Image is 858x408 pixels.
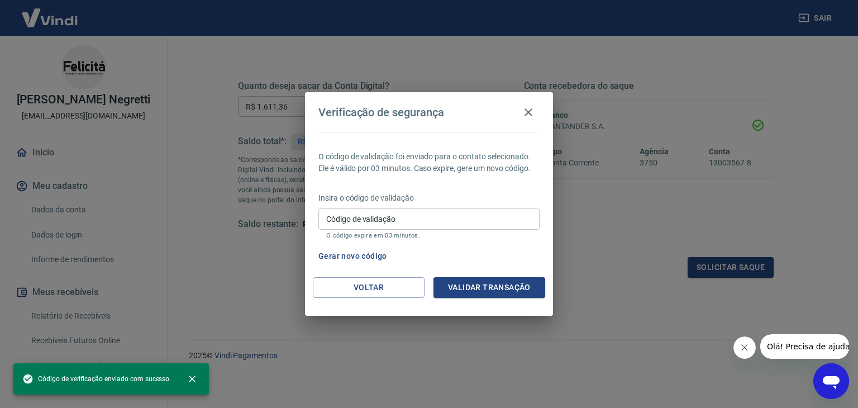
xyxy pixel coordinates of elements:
button: close [180,367,204,391]
iframe: Botão para abrir a janela de mensagens [813,363,849,399]
p: Insira o código de validação [318,192,540,204]
button: Validar transação [433,277,545,298]
p: O código expira em 03 minutos. [326,232,532,239]
h4: Verificação de segurança [318,106,444,119]
p: O código de validação foi enviado para o contato selecionado. Ele é válido por 03 minutos. Caso e... [318,151,540,174]
iframe: Mensagem da empresa [760,334,849,359]
span: Olá! Precisa de ajuda? [7,8,94,17]
button: Gerar novo código [314,246,392,267]
iframe: Fechar mensagem [733,336,756,359]
span: Código de verificação enviado com sucesso. [22,373,171,385]
button: Voltar [313,277,425,298]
